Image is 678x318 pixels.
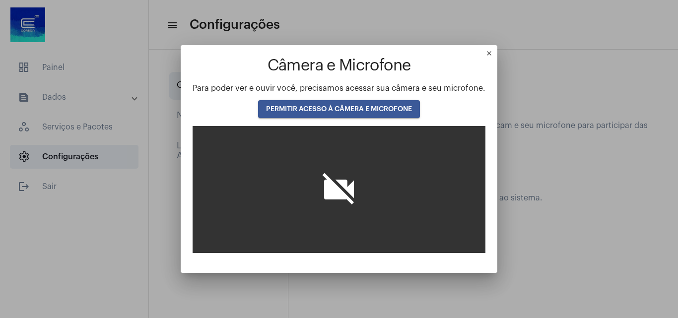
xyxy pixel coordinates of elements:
button: PERMITIR ACESSO À CÂMERA E MICROFONE [258,100,420,118]
span: Para poder ver e ouvir você, precisamos acessar sua câmera e seu microfone. [193,84,485,92]
i: videocam_off [319,170,359,209]
h1: Câmera e Microfone [193,57,485,74]
mat-icon: close [485,50,497,62]
span: PERMITIR ACESSO À CÂMERA E MICROFONE [266,106,412,113]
